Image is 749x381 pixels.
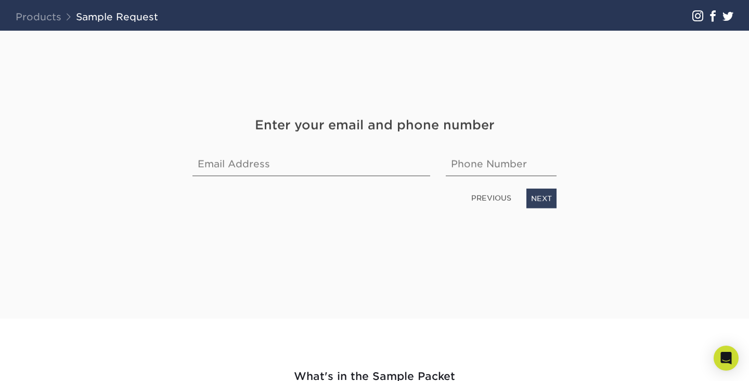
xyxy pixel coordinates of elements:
a: PREVIOUS [467,190,515,206]
iframe: Google Customer Reviews [3,349,88,377]
a: Sample Request [76,11,158,22]
div: Open Intercom Messenger [714,346,739,371]
a: NEXT [526,188,557,208]
a: Products [16,11,61,22]
h4: Enter your email and phone number [192,115,557,134]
